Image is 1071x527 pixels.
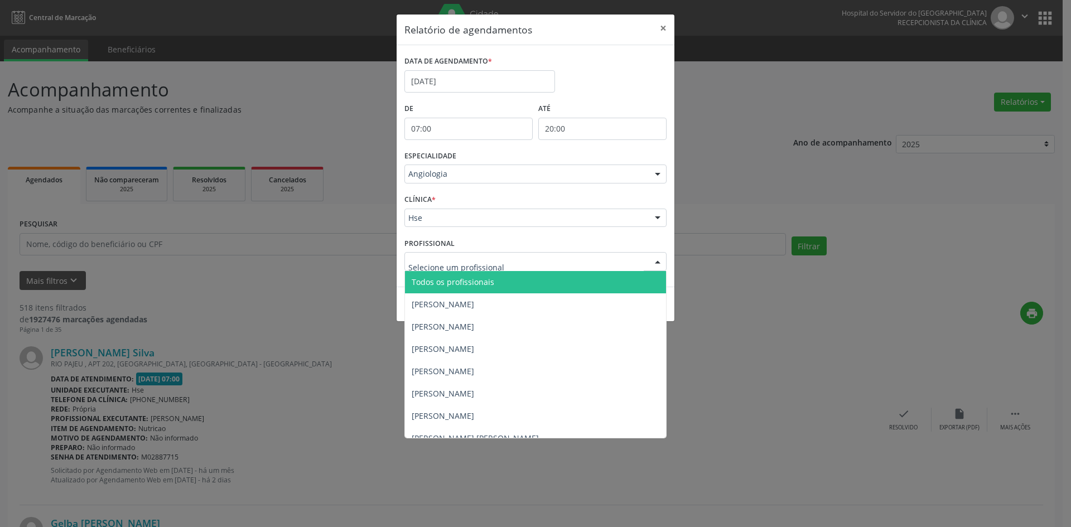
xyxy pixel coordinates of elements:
[412,299,474,310] span: [PERSON_NAME]
[412,344,474,354] span: [PERSON_NAME]
[404,191,436,209] label: CLÍNICA
[404,22,532,37] h5: Relatório de agendamentos
[404,53,492,70] label: DATA DE AGENDAMENTO
[412,277,494,287] span: Todos os profissionais
[404,118,533,140] input: Selecione o horário inicial
[538,118,667,140] input: Selecione o horário final
[408,256,644,278] input: Selecione um profissional
[404,235,455,252] label: PROFISSIONAL
[412,410,474,421] span: [PERSON_NAME]
[408,168,644,180] span: Angiologia
[412,321,474,332] span: [PERSON_NAME]
[412,366,474,376] span: [PERSON_NAME]
[412,388,474,399] span: [PERSON_NAME]
[652,14,674,42] button: Close
[412,433,539,443] span: [PERSON_NAME] [PERSON_NAME]
[404,100,533,118] label: De
[404,148,456,165] label: ESPECIALIDADE
[408,212,644,224] span: Hse
[538,100,667,118] label: ATÉ
[404,70,555,93] input: Selecione uma data ou intervalo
